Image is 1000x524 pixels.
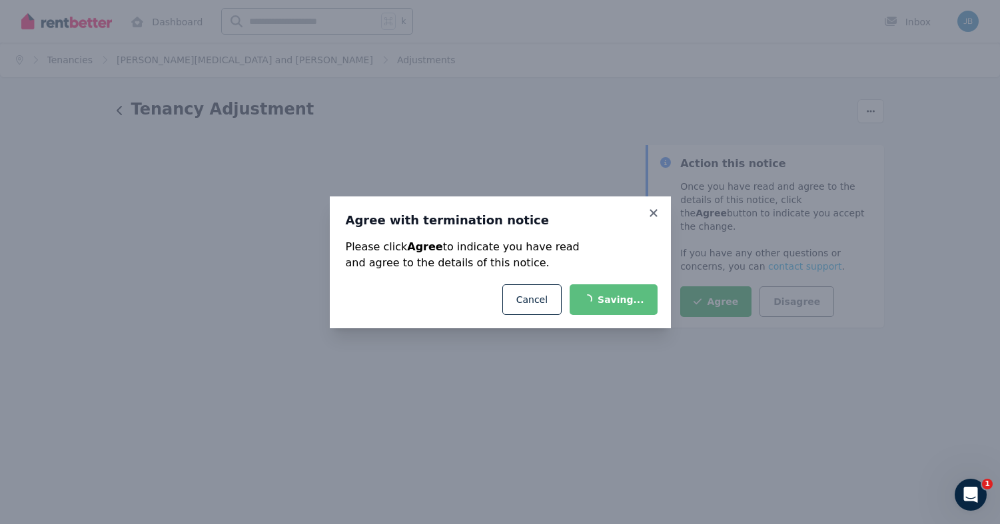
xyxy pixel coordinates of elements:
[955,479,987,511] iframe: Intercom live chat
[407,240,442,253] strong: Agree
[982,479,993,489] span: 1
[502,284,562,315] button: Cancel
[346,239,655,271] p: Please click to indicate you have read and agree to the details of this notice.
[346,212,655,228] h3: Agree with termination notice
